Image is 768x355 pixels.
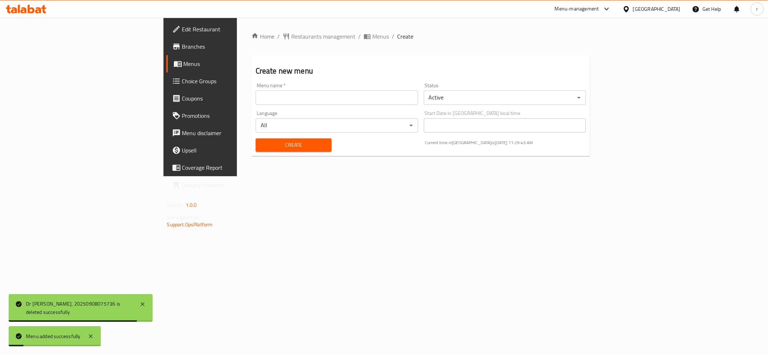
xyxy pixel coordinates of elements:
li: / [392,32,394,41]
span: Coupons [182,94,286,103]
a: Support.OpsPlatform [167,220,213,229]
nav: breadcrumb [251,32,590,41]
a: Promotions [166,107,292,124]
span: Promotions [182,111,286,120]
div: [GEOGRAPHIC_DATA] [633,5,681,13]
a: Coverage Report [166,159,292,176]
span: Menus [372,32,389,41]
span: 1.0.0 [186,200,197,210]
a: Choice Groups [166,72,292,90]
a: Grocery Checklist [166,176,292,194]
div: Menu-management [555,5,599,13]
span: Menu disclaimer [182,129,286,137]
div: All [256,118,418,133]
span: Menus [184,59,286,68]
span: Get support on: [167,213,200,222]
input: Please enter Menu name [256,90,418,105]
span: Grocery Checklist [182,181,286,189]
span: Version: [167,200,185,210]
a: Menus [364,32,389,41]
div: Dr [PERSON_NAME], 20250908075736 is deleted successfully [26,300,133,316]
span: Branches [182,42,286,51]
button: Create [256,138,332,152]
li: / [358,32,361,41]
a: Coupons [166,90,292,107]
span: Edit Restaurant [182,25,286,34]
span: Choice Groups [182,77,286,85]
a: Branches [166,38,292,55]
a: Upsell [166,142,292,159]
span: Restaurants management [291,32,355,41]
h2: Create new menu [256,66,586,76]
span: Create [261,141,326,150]
a: Restaurants management [283,32,355,41]
p: Current time in [GEOGRAPHIC_DATA] is [DATE] 11:29:43 AM [425,139,586,146]
a: Menus [166,55,292,72]
div: Menu added successfully [26,332,81,340]
a: Edit Restaurant [166,21,292,38]
span: Create [397,32,413,41]
span: r [756,5,758,13]
span: Coverage Report [182,163,286,172]
div: Active [424,90,586,105]
span: Upsell [182,146,286,155]
a: Menu disclaimer [166,124,292,142]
